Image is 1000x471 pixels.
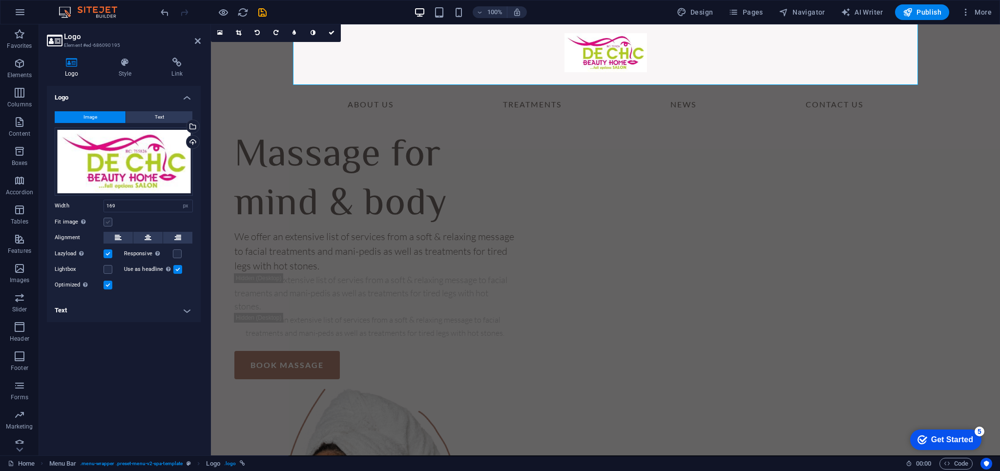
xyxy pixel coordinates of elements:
[12,306,27,313] p: Slider
[47,58,101,78] h4: Logo
[11,364,28,372] p: Footer
[47,86,201,103] h4: Logo
[7,71,32,79] p: Elements
[224,458,236,470] span: . logo
[779,7,825,17] span: Navigator
[126,111,192,123] button: Text
[12,159,28,167] p: Boxes
[55,232,104,244] label: Alignment
[72,2,82,12] div: 5
[55,216,104,228] label: Fit image
[841,7,883,17] span: AI Writer
[211,24,1000,455] iframe: To enrich screen reader interactions, please activate Accessibility in Grammarly extension settings
[55,248,104,260] label: Lazyload
[240,461,245,466] i: This element is linked
[55,111,125,123] button: Image
[939,458,973,470] button: Code
[961,7,992,17] span: More
[10,335,29,343] p: Header
[124,264,173,275] label: Use as headline
[775,4,829,20] button: Navigator
[895,4,949,20] button: Publish
[55,127,193,196] div: dechic-logo2-300x143-0yH1xMciEyrifqbv3AteZQ.jpg
[10,276,30,284] p: Images
[837,4,887,20] button: AI Writer
[101,58,154,78] h4: Style
[49,458,77,470] span: Click to select. Double-click to edit
[49,458,246,470] nav: breadcrumb
[187,461,191,466] i: This element is a customizable preset
[944,458,968,470] span: Code
[8,5,79,25] div: Get Started 5 items remaining, 0% complete
[11,218,28,225] p: Tables
[9,130,30,138] p: Content
[55,264,104,275] label: Lightbox
[7,42,32,50] p: Favorites
[916,458,931,470] span: 00 00
[6,423,33,430] p: Marketing
[83,111,97,123] span: Image
[64,32,201,41] h2: Logo
[957,4,996,20] button: More
[8,458,35,470] a: Click to cancel selection. Double-click to open Pages
[903,7,941,17] span: Publish
[29,11,71,20] div: Get Started
[153,58,201,78] h4: Link
[6,188,33,196] p: Accordion
[923,460,924,467] span: :
[8,247,31,255] p: Features
[906,458,932,470] h6: Session time
[124,248,173,260] label: Responsive
[7,101,32,108] p: Columns
[80,458,183,470] span: . menu-wrapper .preset-menu-v2-spa-template
[155,111,164,123] span: Text
[55,203,104,208] label: Width
[64,41,181,50] h3: Element #ed-686090195
[980,458,992,470] button: Usercentrics
[206,458,220,470] span: Click to select. Double-click to edit
[47,299,201,322] h4: Text
[55,279,104,291] label: Optimized
[11,393,28,401] p: Forms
